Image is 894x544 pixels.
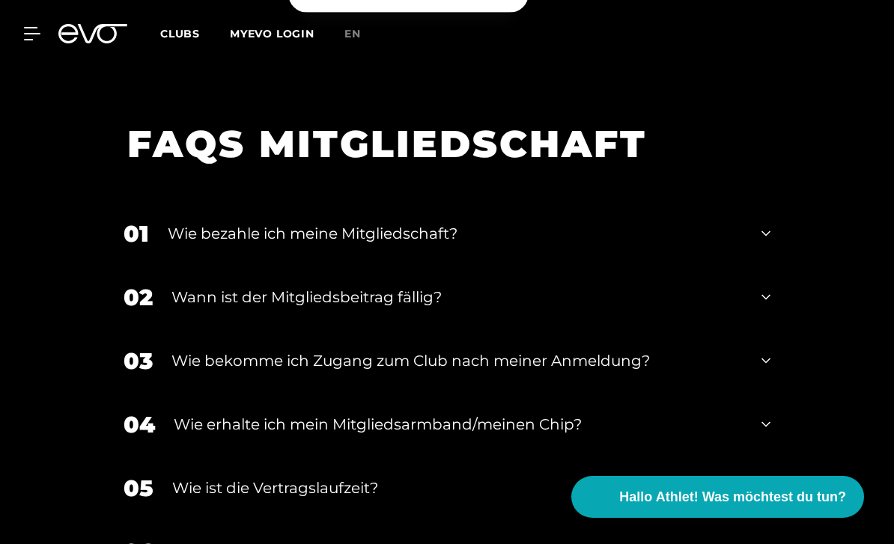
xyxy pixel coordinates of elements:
div: Wann ist der Mitgliedsbeitrag fällig? [171,286,743,308]
div: 04 [124,408,155,441]
a: MYEVO LOGIN [230,27,314,40]
span: en [344,27,361,40]
a: Clubs [160,26,230,40]
a: en [344,25,379,43]
span: Hallo Athlet! Was möchtest du tun? [619,487,846,507]
div: Wie ist die Vertragslaufzeit? [172,477,743,499]
div: 01 [124,217,149,251]
div: 05 [124,471,153,505]
div: Wie bezahle ich meine Mitgliedschaft? [168,222,743,245]
div: 03 [124,344,153,378]
div: Wie erhalte ich mein Mitgliedsarmband/meinen Chip? [174,413,743,435]
div: Wie bekomme ich Zugang zum Club nach meiner Anmeldung? [171,349,743,372]
div: 02 [124,281,153,314]
h1: FAQS MITGLIEDSCHAFT [127,120,748,168]
span: Clubs [160,27,200,40]
button: Hallo Athlet! Was möchtest du tun? [571,476,864,518]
